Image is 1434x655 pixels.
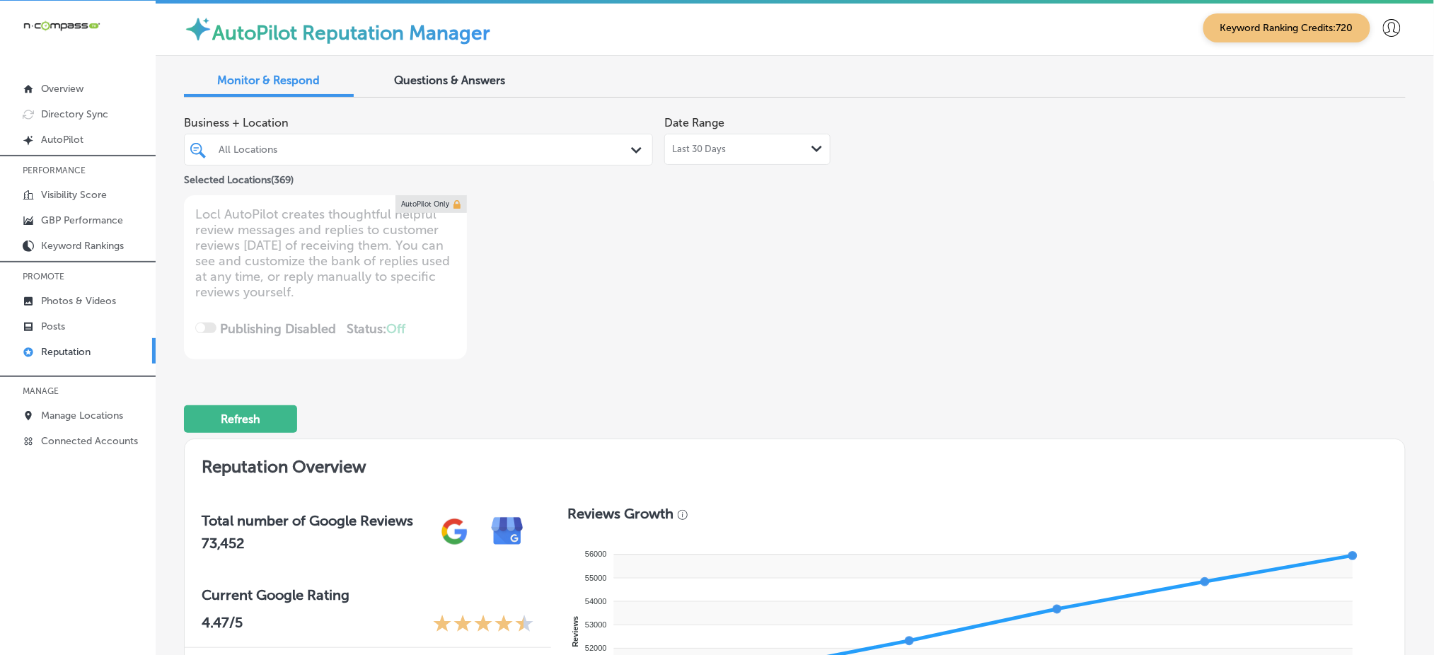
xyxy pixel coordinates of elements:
tspan: 56000 [585,550,607,559]
label: AutoPilot Reputation Manager [212,21,490,45]
img: 660ab0bf-5cc7-4cb8-ba1c-48b5ae0f18e60NCTV_CLogo_TV_Black_-500x88.png [23,19,100,33]
p: 4.47 /5 [202,614,243,636]
h3: Current Google Rating [202,586,534,603]
p: Manage Locations [41,410,123,422]
p: Selected Locations ( 369 ) [184,168,294,186]
p: Posts [41,320,65,332]
tspan: 54000 [585,597,607,605]
p: Reputation [41,346,91,358]
p: Connected Accounts [41,435,138,447]
text: Reviews [570,616,579,647]
tspan: 55000 [585,574,607,582]
p: Overview [41,83,83,95]
tspan: 52000 [585,644,607,652]
p: Photos & Videos [41,295,116,307]
p: Keyword Rankings [41,240,124,252]
img: gPZS+5FD6qPJAAAAABJRU5ErkJggg== [428,505,481,558]
span: Questions & Answers [395,74,506,87]
h2: Reputation Overview [185,439,1405,488]
p: Visibility Score [41,189,107,201]
span: Business + Location [184,116,653,129]
span: Monitor & Respond [218,74,320,87]
button: Refresh [184,405,297,433]
span: Keyword Ranking Credits: 720 [1203,13,1370,42]
label: Date Range [664,116,724,129]
tspan: 53000 [585,620,607,629]
span: Last 30 Days [672,144,726,155]
img: autopilot-icon [184,15,212,43]
div: All Locations [219,144,632,156]
h2: 73,452 [202,535,413,552]
p: GBP Performance [41,214,123,226]
p: Directory Sync [41,108,108,120]
h3: Total number of Google Reviews [202,512,413,529]
img: e7ababfa220611ac49bdb491a11684a6.png [481,505,534,558]
div: 4.47 Stars [433,614,534,636]
h3: Reviews Growth [568,505,674,522]
p: AutoPilot [41,134,83,146]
